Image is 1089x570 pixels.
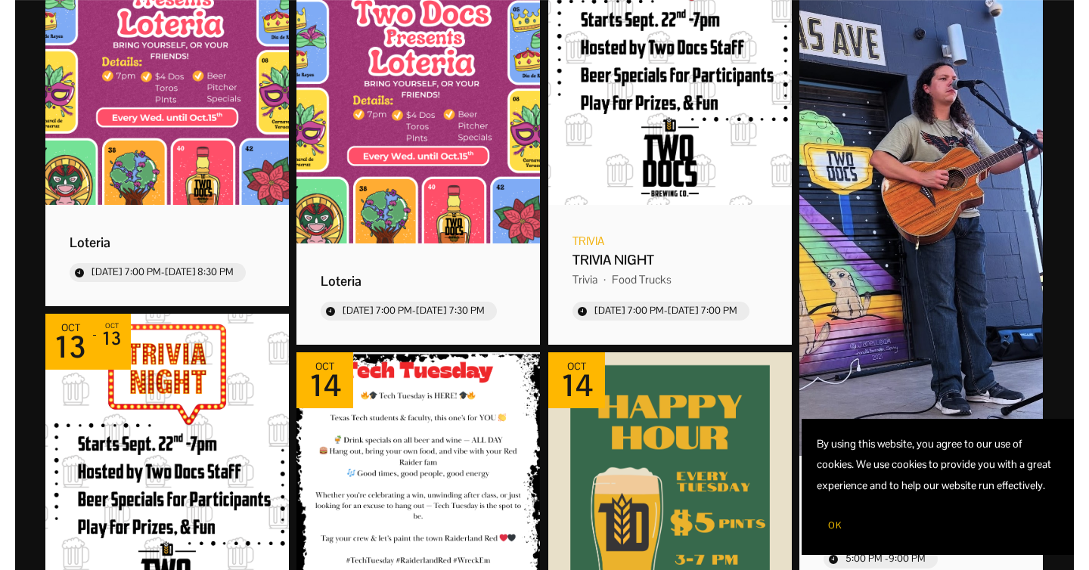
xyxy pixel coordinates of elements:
[561,372,593,399] div: 14
[561,361,593,372] div: Oct
[612,271,672,287] div: Food Trucks
[321,272,516,290] div: Event name
[309,372,341,399] div: 14
[102,322,122,329] div: Oct
[54,323,87,333] div: Oct
[817,434,1059,496] p: By using this website, you agree to our use of cookies. We use cookies to provide you with a grea...
[828,519,842,531] span: OK
[572,271,612,287] div: Trivia
[70,234,265,251] div: Event name
[45,314,131,370] div: Event dates: October 13 - October 13
[845,553,926,565] div: Start time: 5:00 PM, end time: 9:00 PM
[572,268,768,290] div: Event tags
[102,329,122,347] div: 13
[802,419,1074,555] section: Cookie banner
[594,305,737,318] div: Start time: 7:00 PM, end time: 7:00 PM
[54,333,87,361] div: 13
[572,234,604,249] div: Event category
[817,511,853,540] button: OK
[572,251,768,268] div: Event name
[309,361,341,372] div: Oct
[296,352,353,408] div: Event date: October 14
[343,305,485,318] div: Start time: 7:00 PM, end time: 7:30 PM
[92,266,234,279] div: Start time: 7:00 PM, end time: 8:30 PM
[548,352,605,408] div: Event date: October 14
